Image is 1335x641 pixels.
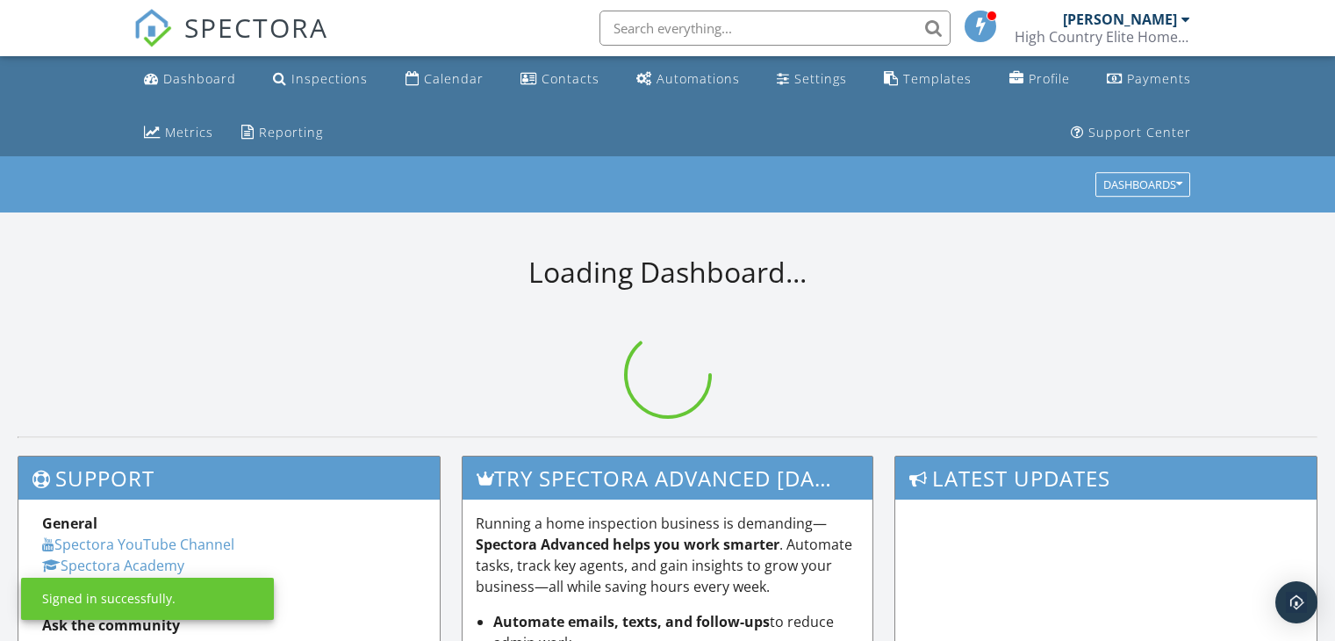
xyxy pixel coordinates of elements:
[476,535,779,554] strong: Spectora Advanced helps you work smarter
[42,615,416,636] div: Ask the community
[1103,179,1182,191] div: Dashboards
[42,514,97,533] strong: General
[493,612,770,631] strong: Automate emails, texts, and follow-ups
[18,457,440,500] h3: Support
[1015,28,1190,46] div: High Country Elite Home Inspections
[259,124,323,140] div: Reporting
[133,9,172,47] img: The Best Home Inspection Software - Spectora
[184,9,328,46] span: SPECTORA
[794,70,847,87] div: Settings
[165,124,213,140] div: Metrics
[1064,117,1198,149] a: Support Center
[542,70,599,87] div: Contacts
[163,70,236,87] div: Dashboard
[476,513,860,597] p: Running a home inspection business is demanding— . Automate tasks, track key agents, and gain ins...
[133,24,328,61] a: SPECTORA
[1029,70,1070,87] div: Profile
[513,63,606,96] a: Contacts
[1002,63,1077,96] a: Company Profile
[291,70,368,87] div: Inspections
[877,63,979,96] a: Templates
[1127,70,1191,87] div: Payments
[424,70,484,87] div: Calendar
[599,11,951,46] input: Search everything...
[137,63,243,96] a: Dashboard
[770,63,854,96] a: Settings
[1095,173,1190,198] button: Dashboards
[42,590,176,608] div: Signed in successfully.
[42,535,234,554] a: Spectora YouTube Channel
[398,63,491,96] a: Calendar
[1063,11,1177,28] div: [PERSON_NAME]
[657,70,740,87] div: Automations
[629,63,747,96] a: Automations (Basic)
[137,117,220,149] a: Metrics
[463,457,873,500] h3: Try spectora advanced [DATE]
[234,117,330,149] a: Reporting
[1088,124,1191,140] div: Support Center
[903,70,972,87] div: Templates
[1100,63,1198,96] a: Payments
[895,457,1317,500] h3: Latest Updates
[266,63,375,96] a: Inspections
[1275,581,1317,623] div: Open Intercom Messenger
[42,556,184,575] a: Spectora Academy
